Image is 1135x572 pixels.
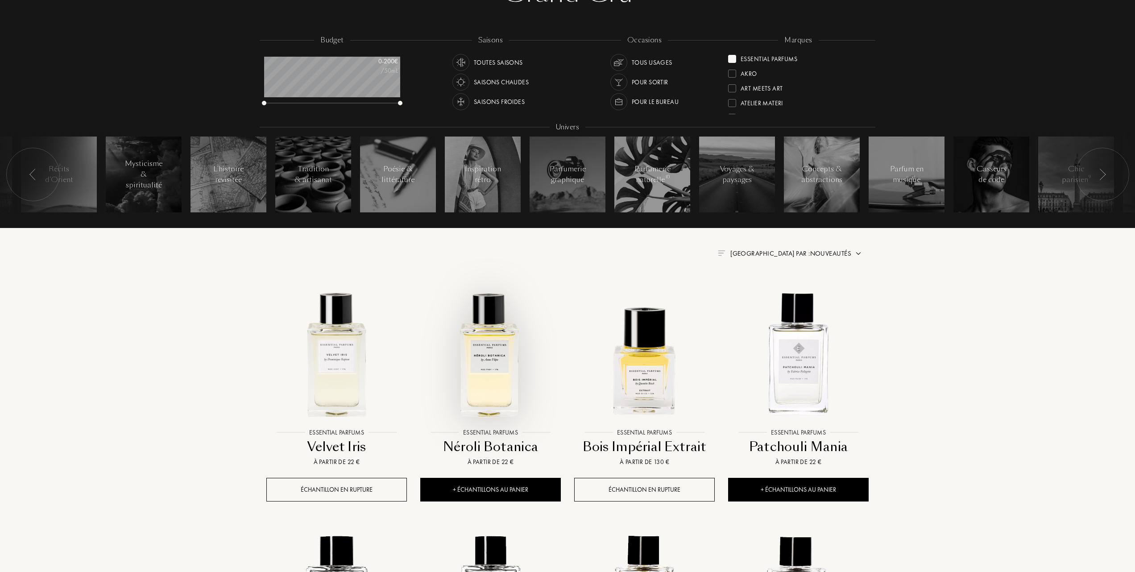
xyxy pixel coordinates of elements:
div: budget [314,35,350,46]
img: arr_left.svg [1099,169,1106,180]
div: Parfumerie graphique [549,164,587,185]
div: Tous usages [632,54,672,71]
div: L'histoire revisitée [210,164,248,185]
img: filter_by.png [718,250,725,256]
img: Patchouli Mania Essential Parfums [729,284,868,423]
div: Univers [550,122,585,133]
img: arrow.png [855,250,862,257]
div: Art Meets Art [741,81,783,93]
img: Bois Impérial Extrait Essential Parfums [575,284,714,423]
div: Akro [741,66,757,78]
img: Néroli Botanica Essential Parfums [421,284,560,423]
div: Pour sortir [632,74,668,91]
div: Parfumerie naturelle [634,164,671,185]
a: Patchouli Mania Essential ParfumsEssential ParfumsPatchouli ManiaÀ partir de 22 € [728,274,869,478]
div: Concepts & abstractions [801,164,842,185]
div: marques [778,35,818,46]
div: /50mL [353,66,398,75]
img: usage_season_average_white.svg [455,56,467,69]
div: Voyages & paysages [718,164,756,185]
img: usage_occasion_work_white.svg [613,95,625,108]
div: + Échantillons au panier [728,478,869,502]
div: Poésie & littérature [379,164,417,185]
div: Saisons froides [474,93,525,110]
div: Inspiration rétro [464,164,502,185]
div: Mysticisme & spiritualité [125,158,163,191]
div: saisons [472,35,509,46]
img: arr_left.svg [29,169,37,180]
div: Casseurs de code [973,164,1011,185]
div: Essential Parfums [741,51,797,63]
span: [GEOGRAPHIC_DATA] par : Nouveautés [730,249,851,258]
div: Tradition & artisanat [294,164,332,185]
div: Parfum en musique [888,164,926,185]
div: À partir de 130 € [578,457,711,467]
img: usage_season_hot_white.svg [455,76,467,88]
a: Bois Impérial Extrait Essential ParfumsEssential ParfumsBois Impérial ExtraitÀ partir de 130 € [574,274,715,478]
div: Baruti [741,110,760,122]
div: À partir de 22 € [732,457,865,467]
div: Saisons chaudes [474,74,529,91]
div: Échantillon en rupture [574,478,715,502]
div: occasions [621,35,668,46]
div: À partir de 22 € [424,457,557,467]
img: usage_season_cold_white.svg [455,95,467,108]
div: Échantillon en rupture [266,478,407,502]
img: usage_occasion_all_white.svg [613,56,625,69]
div: Pour le bureau [632,93,679,110]
div: 0 - 200 € [353,57,398,66]
span: 10 [665,174,670,180]
div: À partir de 22 € [270,457,403,467]
img: usage_occasion_party_white.svg [613,76,625,88]
div: Toutes saisons [474,54,523,71]
a: Néroli Botanica Essential ParfumsEssential ParfumsNéroli BotanicaÀ partir de 22 € [420,274,561,478]
div: Atelier Materi [741,95,783,108]
img: Velvet Iris Essential Parfums [267,284,406,423]
div: + Échantillons au panier [420,478,561,502]
a: Velvet Iris Essential ParfumsEssential ParfumsVelvet IrisÀ partir de 22 € [266,274,407,478]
